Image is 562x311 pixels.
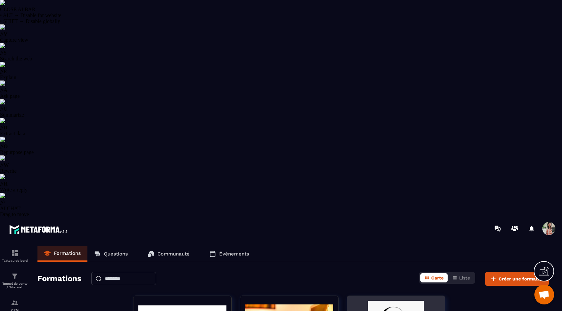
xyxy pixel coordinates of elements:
[2,282,28,289] p: Tunnel de vente / Site web
[203,246,256,262] a: Événements
[448,273,474,282] button: Liste
[11,249,19,257] img: formation
[9,223,68,235] img: logo
[37,272,82,286] h2: Formations
[11,299,19,307] img: formation
[54,250,81,256] p: Formations
[2,244,28,267] a: formationformationTableau de bord
[157,251,190,257] p: Communauté
[104,251,128,257] p: Questions
[219,251,249,257] p: Événements
[420,273,448,282] button: Carte
[11,272,19,280] img: formation
[2,259,28,262] p: Tableau de bord
[534,285,554,304] a: Ouvrir le chat
[485,272,549,286] button: Créer une formation
[141,246,196,262] a: Communauté
[459,275,470,280] span: Liste
[37,246,87,262] a: Formations
[87,246,134,262] a: Questions
[431,275,444,280] span: Carte
[2,267,28,294] a: formationformationTunnel de vente / Site web
[499,276,545,282] span: Créer une formation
